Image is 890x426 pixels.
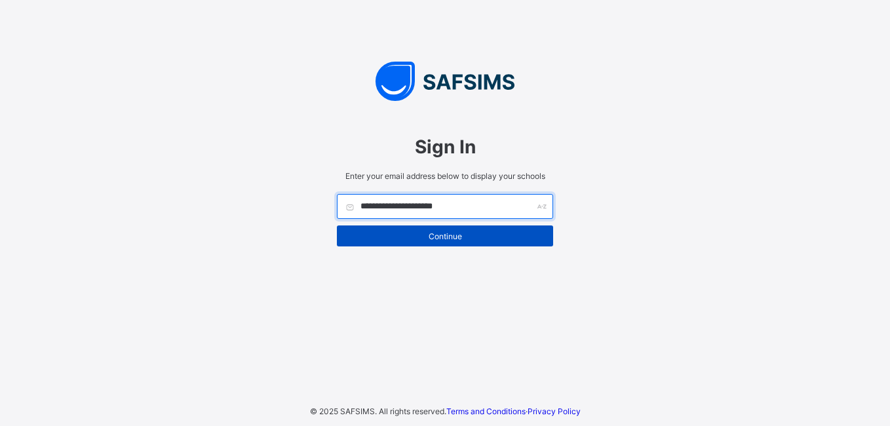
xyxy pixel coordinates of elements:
a: Terms and Conditions [446,406,526,416]
span: Sign In [337,136,553,158]
a: Privacy Policy [528,406,581,416]
span: Enter your email address below to display your schools [337,171,553,181]
img: SAFSIMS Logo [324,62,566,101]
span: Continue [347,231,543,241]
span: © 2025 SAFSIMS. All rights reserved. [310,406,446,416]
span: · [446,406,581,416]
